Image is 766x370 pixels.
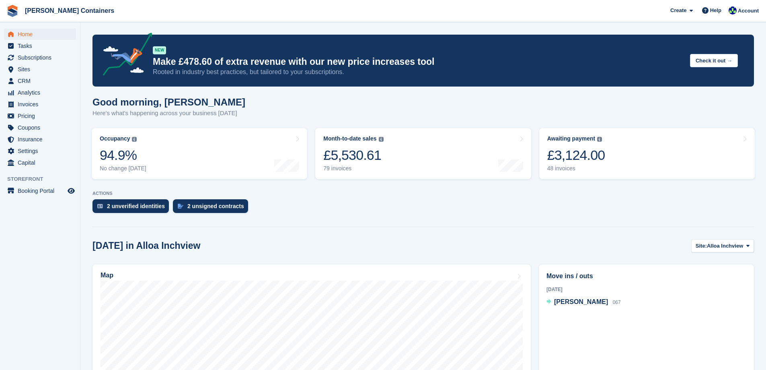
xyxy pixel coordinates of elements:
[4,110,76,122] a: menu
[323,135,376,142] div: Month-to-date sales
[696,242,707,250] span: Site:
[18,75,66,87] span: CRM
[92,199,173,217] a: 2 unverified identities
[100,165,146,172] div: No change [DATE]
[18,87,66,98] span: Analytics
[92,191,754,196] p: ACTIONS
[187,203,244,209] div: 2 unsigned contracts
[4,87,76,98] a: menu
[707,242,743,250] span: Alloa Inchview
[7,175,80,183] span: Storefront
[323,147,383,163] div: £5,530.61
[97,204,103,209] img: verify_identity-adf6edd0f0f0b5bbfe63781bf79b02c33cf7c696d77639b501bdc392416b5a36.svg
[18,134,66,145] span: Insurance
[4,40,76,52] a: menu
[315,128,531,179] a: Month-to-date sales £5,530.61 79 invoices
[597,137,602,142] img: icon-info-grey-7440780725fd019a000dd9b08b2336e03edf1995a4989e88bcd33f0948082b44.svg
[153,46,166,54] div: NEW
[4,64,76,75] a: menu
[4,75,76,87] a: menu
[547,165,605,172] div: 48 invoices
[4,145,76,157] a: menu
[100,135,130,142] div: Occupancy
[729,6,737,14] img: Audra Whitelaw
[738,7,759,15] span: Account
[92,240,200,251] h2: [DATE] in Alloa Inchview
[4,29,76,40] a: menu
[4,134,76,145] a: menu
[107,203,165,209] div: 2 unverified identities
[554,298,608,305] span: [PERSON_NAME]
[546,271,746,281] h2: Move ins / outs
[18,29,66,40] span: Home
[92,128,307,179] a: Occupancy 94.9% No change [DATE]
[4,122,76,133] a: menu
[18,145,66,157] span: Settings
[18,157,66,168] span: Capital
[547,135,596,142] div: Awaiting payment
[546,297,621,308] a: [PERSON_NAME] 067
[4,157,76,168] a: menu
[323,165,383,172] div: 79 invoices
[92,109,245,118] p: Here's what's happening across your business [DATE]
[18,110,66,122] span: Pricing
[18,122,66,133] span: Coupons
[546,286,746,293] div: [DATE]
[613,300,621,305] span: 067
[690,54,738,67] button: Check it out →
[153,56,684,68] p: Make £478.60 of extra revenue with our new price increases tool
[691,239,754,252] button: Site: Alloa Inchview
[101,272,113,279] h2: Map
[178,204,183,209] img: contract_signature_icon-13c848040528278c33f63329250d36e43548de30e8caae1d1a13099fd9432cc5.svg
[132,137,137,142] img: icon-info-grey-7440780725fd019a000dd9b08b2336e03edf1995a4989e88bcd33f0948082b44.svg
[66,186,76,196] a: Preview store
[18,185,66,196] span: Booking Portal
[18,64,66,75] span: Sites
[100,147,146,163] div: 94.9%
[92,97,245,107] h1: Good morning, [PERSON_NAME]
[710,6,721,14] span: Help
[18,99,66,110] span: Invoices
[4,185,76,196] a: menu
[96,33,152,79] img: price-adjustments-announcement-icon-8257ccfd72463d97f412b2fc003d46551f7dbcb40ab6d574587a9cd5c0d94...
[547,147,605,163] div: £3,124.00
[539,128,755,179] a: Awaiting payment £3,124.00 48 invoices
[4,99,76,110] a: menu
[22,4,117,17] a: [PERSON_NAME] Containers
[173,199,252,217] a: 2 unsigned contracts
[18,40,66,52] span: Tasks
[670,6,686,14] span: Create
[4,52,76,63] a: menu
[379,137,384,142] img: icon-info-grey-7440780725fd019a000dd9b08b2336e03edf1995a4989e88bcd33f0948082b44.svg
[153,68,684,76] p: Rooted in industry best practices, but tailored to your subscriptions.
[6,5,18,17] img: stora-icon-8386f47178a22dfd0bd8f6a31ec36ba5ce8667c1dd55bd0f319d3a0aa187defe.svg
[18,52,66,63] span: Subscriptions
